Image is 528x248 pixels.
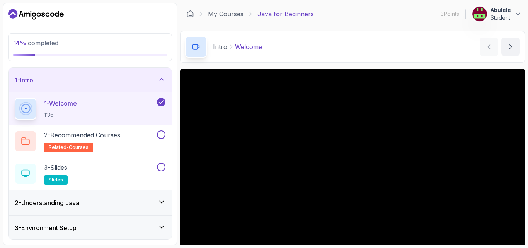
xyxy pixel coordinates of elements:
[235,42,262,51] p: Welcome
[208,9,244,19] a: My Courses
[15,75,33,85] h3: 1 - Intro
[15,130,165,152] button: 2-Recommended Coursesrelated-courses
[441,10,459,18] p: 3 Points
[9,216,172,240] button: 3-Environment Setup
[15,198,79,207] h3: 2 - Understanding Java
[186,10,194,18] a: Dashboard
[44,130,120,140] p: 2 - Recommended Courses
[44,111,77,119] p: 1:36
[15,163,165,185] button: 3-Slidesslides
[8,8,64,21] a: Dashboard
[491,6,511,14] p: Abulele
[49,144,89,151] span: related-courses
[9,190,172,215] button: 2-Understanding Java
[13,39,58,47] span: completed
[9,68,172,92] button: 1-Intro
[480,38,498,56] button: previous content
[13,39,26,47] span: 14 %
[15,223,77,233] h3: 3 - Environment Setup
[491,14,511,22] p: Student
[257,9,314,19] p: Java for Beginners
[44,163,67,172] p: 3 - Slides
[472,7,487,21] img: user profile image
[15,98,165,120] button: 1-Welcome1:36
[213,42,227,51] p: Intro
[44,99,77,108] p: 1 - Welcome
[501,38,520,56] button: next content
[472,6,522,22] button: user profile imageAbuleleStudent
[49,177,63,183] span: slides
